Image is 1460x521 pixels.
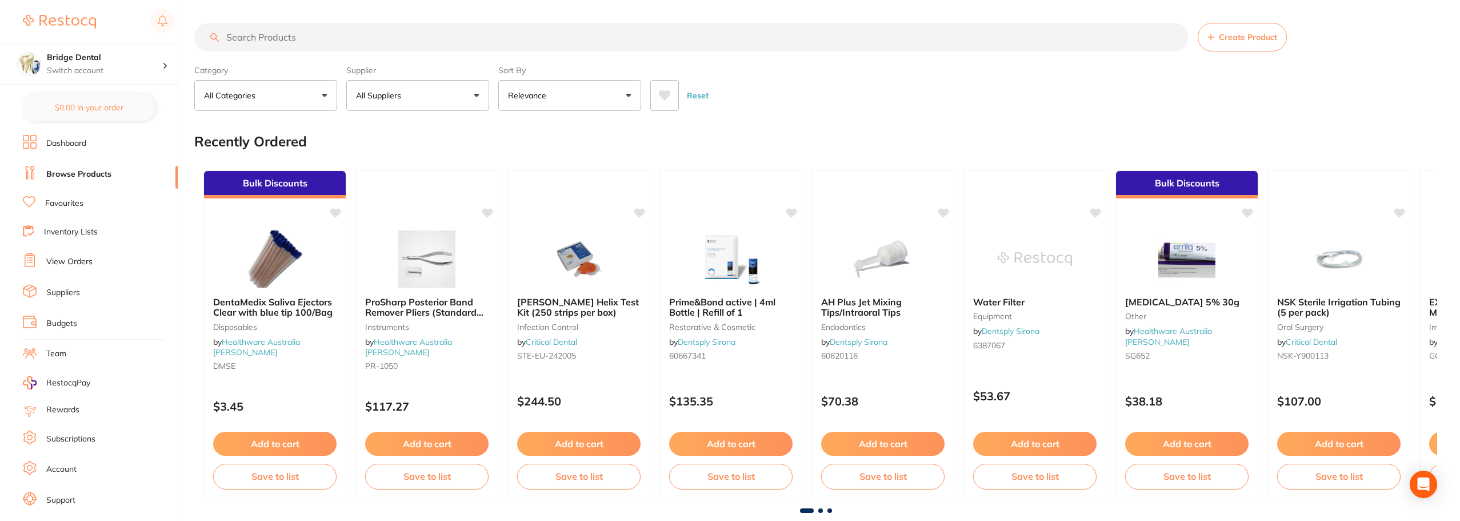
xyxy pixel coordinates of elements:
b: AH Plus Jet Mixing Tips/Intraoral Tips [821,297,945,318]
a: Budgets [46,318,77,329]
small: NSK-Y900113 [1277,351,1401,360]
button: Reset [683,80,712,111]
a: RestocqPay [23,376,90,389]
img: Prime&Bond active | 4ml Bottle | Refill of 1 [694,230,768,288]
button: Save to list [365,464,489,489]
small: Disposables [213,323,337,332]
a: Suppliers [46,287,80,299]
a: Dentsply Sirona [678,337,735,347]
img: Restocq Logo [23,15,96,29]
a: Subscriptions [46,433,95,445]
button: Save to list [1277,464,1401,489]
a: Dashboard [46,138,86,149]
button: Save to list [213,464,337,489]
a: Dentsply Sirona [982,326,1039,336]
button: Add to cart [821,432,945,456]
b: NSK Sterile Irrigation Tubing (5 per pack) [1277,297,1401,318]
label: Sort By [498,65,641,75]
small: restorative & cosmetic [669,323,793,332]
span: by [1125,326,1212,347]
small: other [1125,312,1249,321]
button: All Categories [194,80,337,111]
button: Relevance [498,80,641,111]
a: View Orders [46,256,93,268]
b: ProSharp Posterior Band Remover Pliers (Standard Beak) - Standard handle [365,297,489,318]
img: ProSharp Posterior Band Remover Pliers (Standard Beak) - Standard handle [390,230,464,288]
a: Rewards [46,404,79,416]
span: by [517,337,577,347]
p: All Suppliers [356,90,406,101]
a: Support [46,495,75,506]
p: $3.45 [213,400,337,413]
p: All Categories [204,90,260,101]
img: Bridge Dental [18,53,41,75]
span: by [1277,337,1337,347]
a: Favourites [45,198,83,209]
div: Bulk Discounts [1116,171,1258,198]
span: by [821,337,887,347]
button: Save to list [517,464,641,489]
a: Critical Dental [1286,337,1337,347]
span: by [669,337,735,347]
button: Add to cart [1277,432,1401,456]
small: infection control [517,323,641,332]
button: Save to list [1125,464,1249,489]
button: Add to cart [517,432,641,456]
b: Emla 5% 30g [1125,297,1249,307]
small: DMSE [213,361,337,371]
a: Account [46,464,77,475]
small: Instruments [365,323,489,332]
p: $53.67 [973,389,1097,403]
p: $135.35 [669,395,793,408]
small: SG652 [1125,351,1249,360]
a: Healthware Australia [PERSON_NAME] [213,337,300,357]
a: Restocq Logo [23,9,96,35]
img: Emla 5% 30g [1150,230,1224,288]
img: Browne Helix Test Kit (250 strips per box) [542,230,616,288]
p: $107.00 [1277,395,1401,408]
h4: Bridge Dental [47,52,162,63]
button: Add to cart [213,432,337,456]
button: Save to list [669,464,793,489]
img: DentaMedix Saliva Ejectors Clear with blue tip 100/Bag [238,230,312,288]
small: 60620116 [821,351,945,360]
p: Relevance [508,90,551,101]
button: Add to cart [1125,432,1249,456]
p: $70.38 [821,395,945,408]
b: Prime&Bond active | 4ml Bottle | Refill of 1 [669,297,793,318]
small: 60667341 [669,351,793,360]
button: Add to cart [973,432,1097,456]
p: $38.18 [1125,395,1249,408]
b: DentaMedix Saliva Ejectors Clear with blue tip 100/Bag [213,297,337,318]
h2: Recently Ordered [194,134,307,150]
small: oral surgery [1277,323,1401,332]
span: by [365,337,452,357]
span: Create Product [1219,33,1277,42]
button: Add to cart [669,432,793,456]
img: NSK Sterile Irrigation Tubing (5 per pack) [1302,230,1376,288]
small: equipment [973,312,1097,321]
p: $244.50 [517,395,641,408]
small: 6387067 [973,341,1097,350]
button: All Suppliers [346,80,489,111]
a: Dentsply Sirona [830,337,887,347]
p: Switch account [47,65,162,77]
button: $0.00 in your order [23,94,155,121]
b: Browne Helix Test Kit (250 strips per box) [517,297,641,318]
small: STE-EU-242005 [517,351,641,360]
a: Healthware Australia [PERSON_NAME] [1125,326,1212,347]
span: by [213,337,300,357]
button: Create Product [1198,23,1287,51]
label: Category [194,65,337,75]
label: Supplier [346,65,489,75]
small: PR-1050 [365,361,489,371]
a: Browse Products [46,169,111,180]
input: Search Products [194,23,1189,51]
div: Open Intercom Messenger [1410,471,1437,498]
small: endodontics [821,323,945,332]
img: Water Filter [998,230,1072,288]
a: Healthware Australia [PERSON_NAME] [365,337,452,357]
img: AH Plus Jet Mixing Tips/Intraoral Tips [846,230,920,288]
a: Critical Dental [526,337,577,347]
a: Team [46,348,66,360]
